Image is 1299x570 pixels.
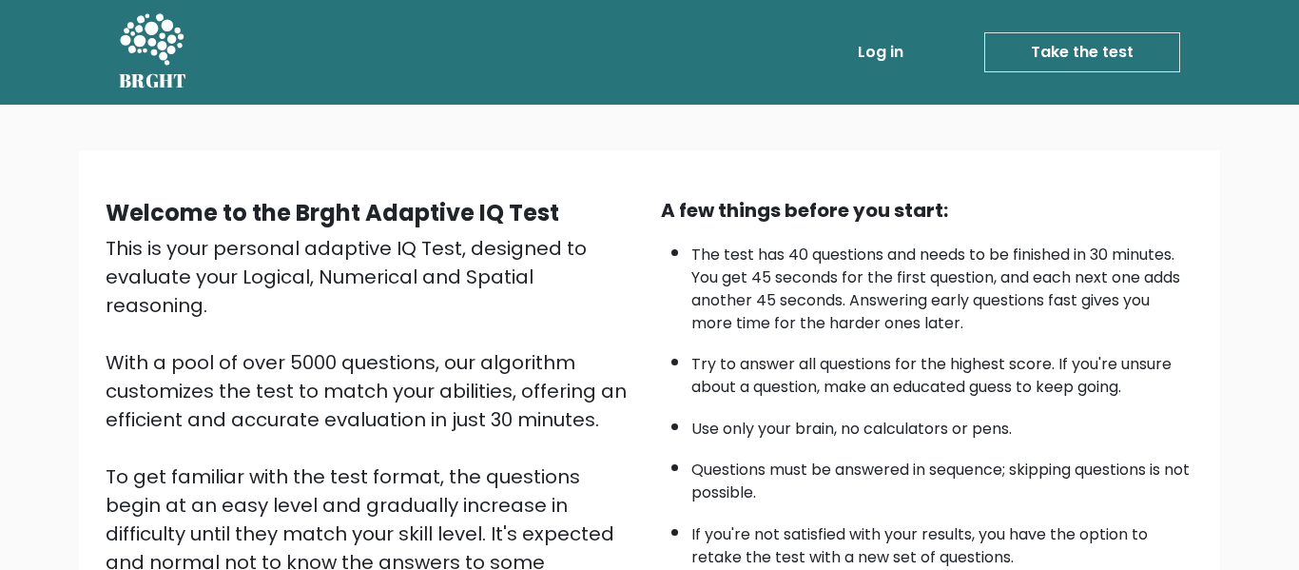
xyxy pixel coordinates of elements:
li: If you're not satisfied with your results, you have the option to retake the test with a new set ... [691,514,1193,569]
h5: BRGHT [119,69,187,92]
div: A few things before you start: [661,196,1193,225]
li: Use only your brain, no calculators or pens. [691,408,1193,441]
b: Welcome to the Brght Adaptive IQ Test [106,197,559,228]
li: Questions must be answered in sequence; skipping questions is not possible. [691,449,1193,504]
a: Take the test [984,32,1180,72]
a: BRGHT [119,8,187,97]
a: Log in [850,33,911,71]
li: The test has 40 questions and needs to be finished in 30 minutes. You get 45 seconds for the firs... [691,234,1193,335]
li: Try to answer all questions for the highest score. If you're unsure about a question, make an edu... [691,344,1193,399]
